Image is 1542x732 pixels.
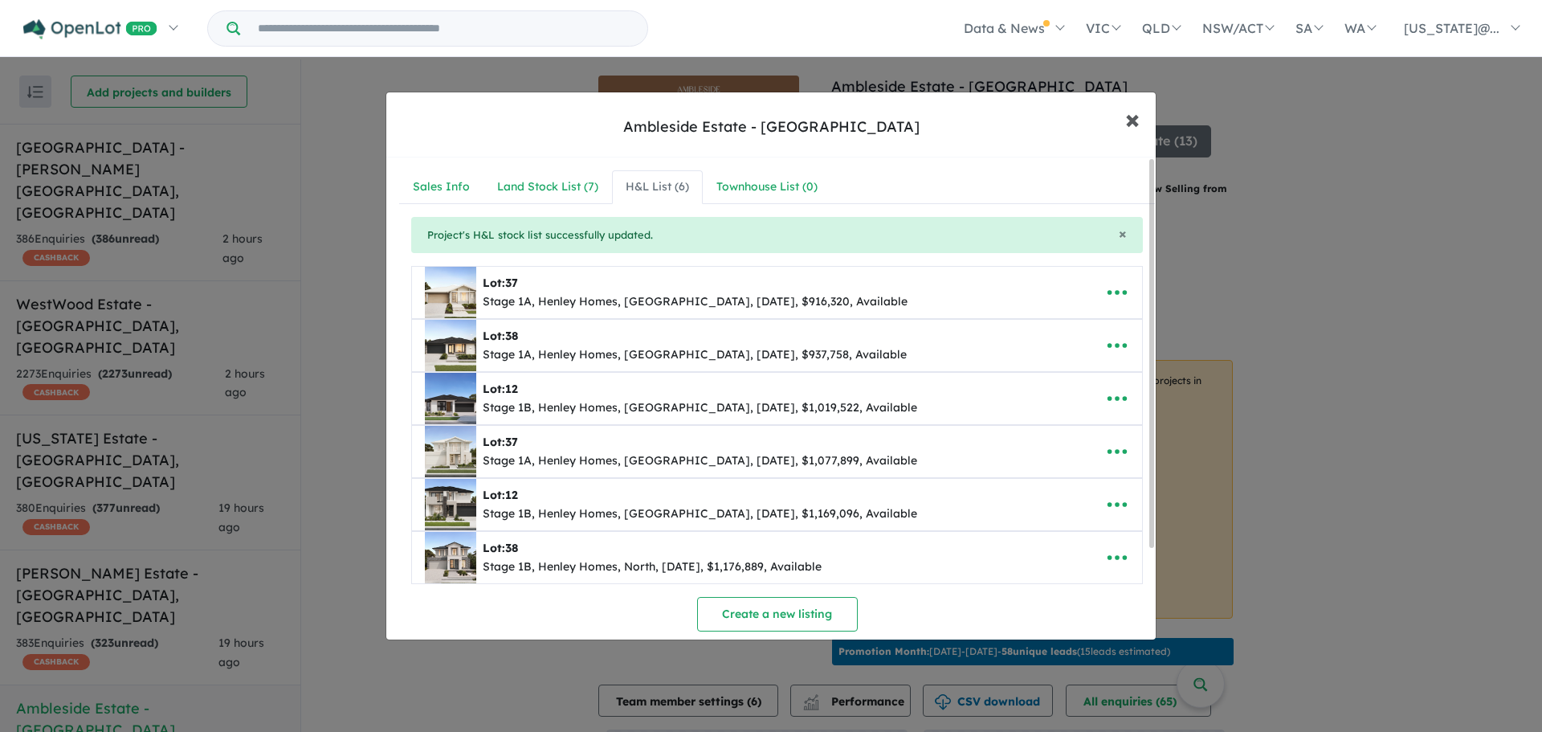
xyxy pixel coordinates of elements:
[483,292,908,312] div: Stage 1A, Henley Homes, [GEOGRAPHIC_DATA], [DATE], $916,320, Available
[425,532,476,583] img: Ambleside%20Estate%20-%20Point%20Cook%20-%20Lot%2038___1754639894.jpg
[483,276,518,290] b: Lot:
[623,117,920,137] div: Ambleside Estate - [GEOGRAPHIC_DATA]
[505,435,518,449] span: 37
[1119,227,1127,241] button: Close
[505,276,518,290] span: 37
[425,479,476,530] img: Ambleside%20Estate%20-%20Point%20Cook%20-%20Lot%2012___1754639705.png
[1125,101,1140,136] span: ×
[483,346,907,365] div: Stage 1A, Henley Homes, [GEOGRAPHIC_DATA], [DATE], $937,758, Available
[425,426,476,477] img: Ambleside%20Estate%20-%20Point%20Cook%20-%20Lot%2037___1754639559.png
[425,320,476,371] img: Ambleside%20Estate%20-%20Point%20Cook%20-%20Lot%2038___1754638417.jpg
[243,11,644,46] input: Try estate name, suburb, builder or developer
[425,267,476,318] img: Ambleside%20Estate%20-%20Point%20Cook%20-%20Lot%2037___1754638265.jpg
[697,597,858,632] button: Create a new listing
[716,178,818,197] div: Townhouse List ( 0 )
[505,329,518,343] span: 38
[411,217,1143,254] div: Project's H&L stock list successfully updated.
[425,373,476,424] img: Ambleside%20Estate%20-%20Point%20Cook%20-%20Lot%2012___1754638667.png
[505,488,518,502] span: 12
[1404,20,1499,36] span: [US_STATE]@...
[483,488,518,502] b: Lot:
[505,382,518,396] span: 12
[413,178,470,197] div: Sales Info
[505,541,518,555] span: 38
[23,19,157,39] img: Openlot PRO Logo White
[483,541,518,555] b: Lot:
[483,329,518,343] b: Lot:
[483,399,917,418] div: Stage 1B, Henley Homes, [GEOGRAPHIC_DATA], [DATE], $1,019,522, Available
[483,435,518,449] b: Lot:
[483,382,518,396] b: Lot:
[1119,224,1127,243] span: ×
[497,178,598,197] div: Land Stock List ( 7 )
[483,452,917,471] div: Stage 1A, Henley Homes, [GEOGRAPHIC_DATA], [DATE], $1,077,899, Available
[483,505,917,524] div: Stage 1B, Henley Homes, [GEOGRAPHIC_DATA], [DATE], $1,169,096, Available
[483,558,822,577] div: Stage 1B, Henley Homes, North, [DATE], $1,176,889, Available
[626,178,689,197] div: H&L List ( 6 )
